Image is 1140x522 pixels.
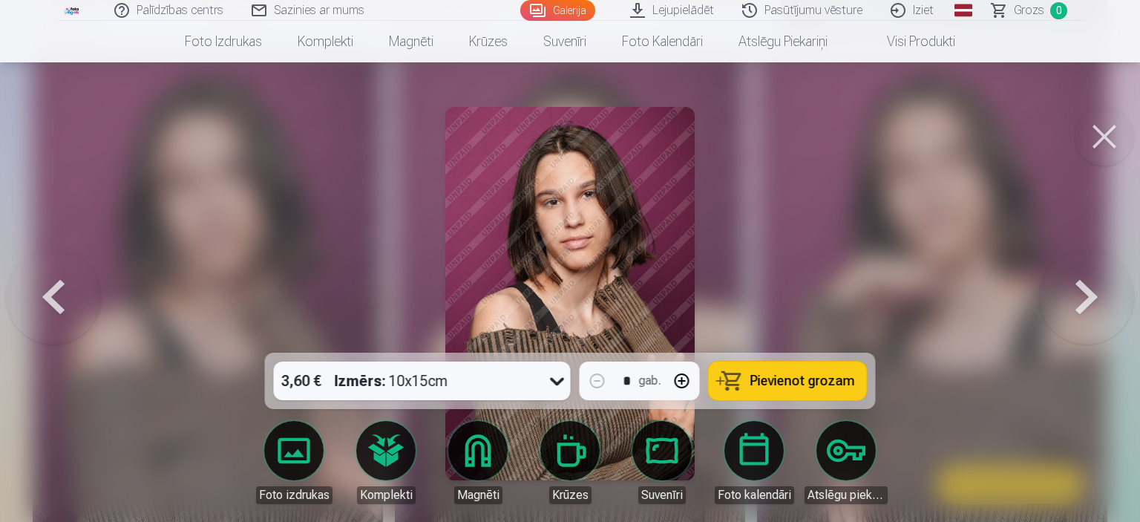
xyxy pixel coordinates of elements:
[436,421,520,504] a: Magnēti
[451,21,525,62] a: Krūzes
[371,21,451,62] a: Magnēti
[805,421,888,504] a: Atslēgu piekariņi
[252,421,335,504] a: Foto izdrukas
[280,21,371,62] a: Komplekti
[845,21,973,62] a: Visi produkti
[638,486,686,504] div: Suvenīri
[549,486,592,504] div: Krūzes
[712,421,796,504] a: Foto kalendāri
[709,362,867,400] button: Pievienot grozam
[454,486,502,504] div: Magnēti
[167,21,280,62] a: Foto izdrukas
[1014,1,1044,19] span: Grozs
[256,486,332,504] div: Foto izdrukas
[805,486,888,504] div: Atslēgu piekariņi
[274,362,329,400] div: 3,60 €
[721,21,845,62] a: Atslēgu piekariņi
[525,21,604,62] a: Suvenīri
[357,486,416,504] div: Komplekti
[750,374,855,388] span: Pievienot grozam
[335,362,448,400] div: 10x15cm
[620,421,704,504] a: Suvenīri
[64,6,80,15] img: /fa1
[604,21,721,62] a: Foto kalendāri
[639,372,661,390] div: gab.
[715,486,794,504] div: Foto kalendāri
[335,371,386,391] strong: Izmērs :
[1050,2,1067,19] span: 0
[344,421,427,504] a: Komplekti
[528,421,612,504] a: Krūzes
